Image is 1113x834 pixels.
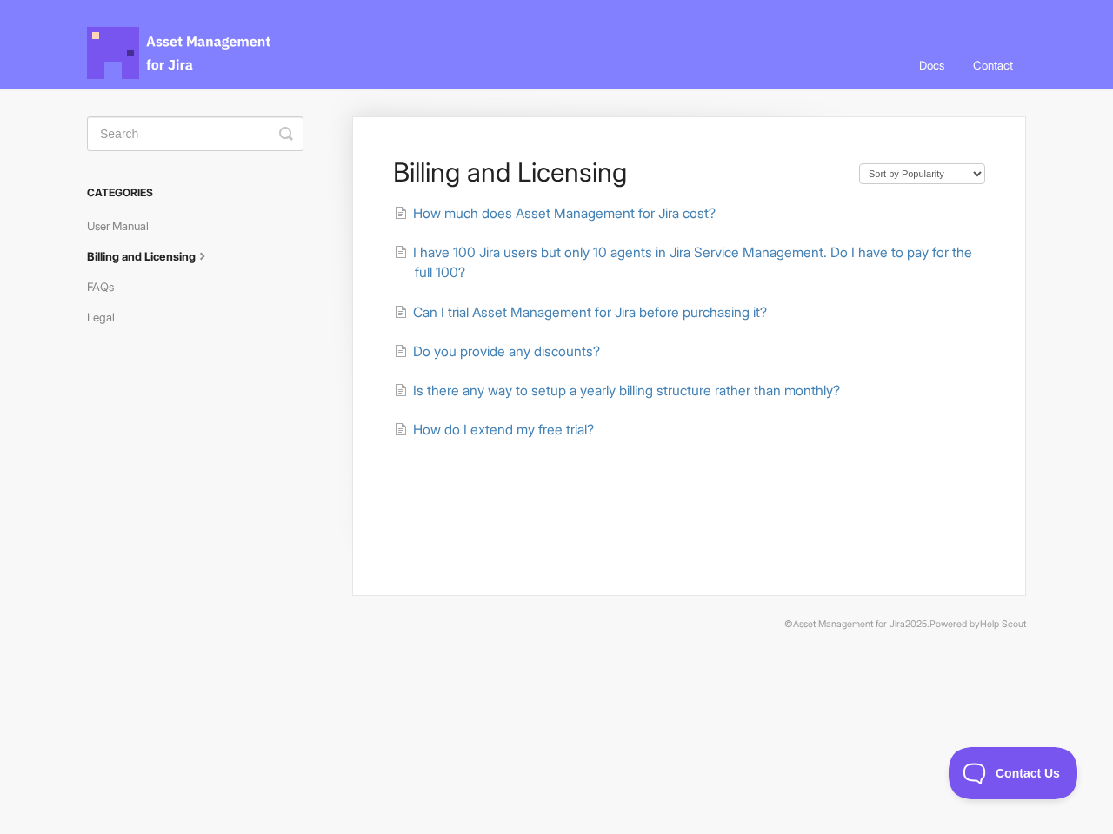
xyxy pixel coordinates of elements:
a: Is there any way to setup a yearly billing structure rather than monthly? [394,382,840,399]
a: Legal [87,303,128,331]
span: I have 100 Jira users but only 10 agents in Jira Service Management. Do I have to pay for the ful... [413,244,972,281]
a: User Manual [87,212,162,240]
a: I have 100 Jira users but only 10 agents in Jira Service Management. Do I have to pay for the ful... [394,244,972,281]
a: Asset Management for Jira [793,619,905,630]
a: How do I extend my free trial? [394,421,594,438]
a: Billing and Licensing [87,242,224,270]
span: Is there any way to setup a yearly billing structure rather than monthly? [413,382,840,399]
a: Contact [960,42,1026,89]
select: Page reloads on selection [859,163,985,184]
span: Can I trial Asset Management for Jira before purchasing it? [413,304,767,321]
input: Search [87,116,303,151]
a: FAQs [87,273,127,301]
span: How much does Asset Management for Jira cost? [413,205,716,222]
a: Do you provide any discounts? [394,343,600,360]
a: Help Scout [980,619,1026,630]
span: Powered by [930,619,1026,630]
span: How do I extend my free trial? [413,421,594,438]
h3: Categories [87,177,303,208]
a: How much does Asset Management for Jira cost? [394,205,716,222]
a: Docs [906,42,957,89]
span: Do you provide any discounts? [413,343,600,360]
iframe: Toggle Customer Support [949,747,1078,799]
span: Asset Management for Jira Docs [87,27,273,79]
p: © 2025. [87,617,1026,632]
a: Can I trial Asset Management for Jira before purchasing it? [394,304,767,321]
h1: Billing and Licensing [393,156,842,188]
